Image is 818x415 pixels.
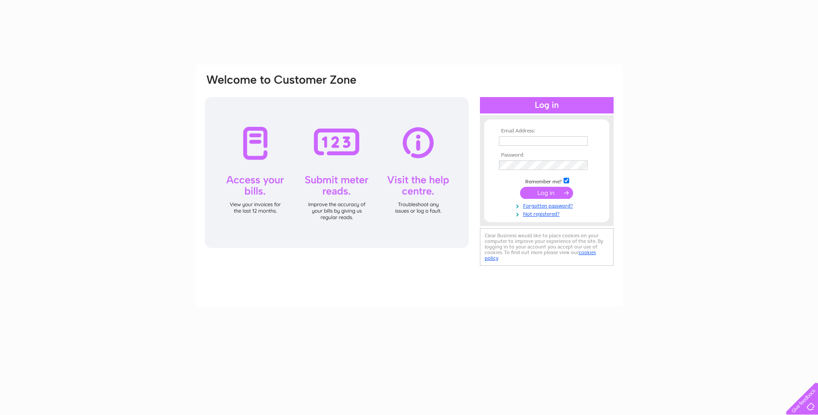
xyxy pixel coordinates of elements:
[480,228,614,266] div: Clear Business would like to place cookies on your computer to improve your experience of the sit...
[499,209,597,217] a: Not registered?
[485,249,596,261] a: cookies policy
[499,201,597,209] a: Forgotten password?
[497,176,597,185] td: Remember me?
[520,187,573,199] input: Submit
[497,128,597,134] th: Email Address:
[497,152,597,158] th: Password:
